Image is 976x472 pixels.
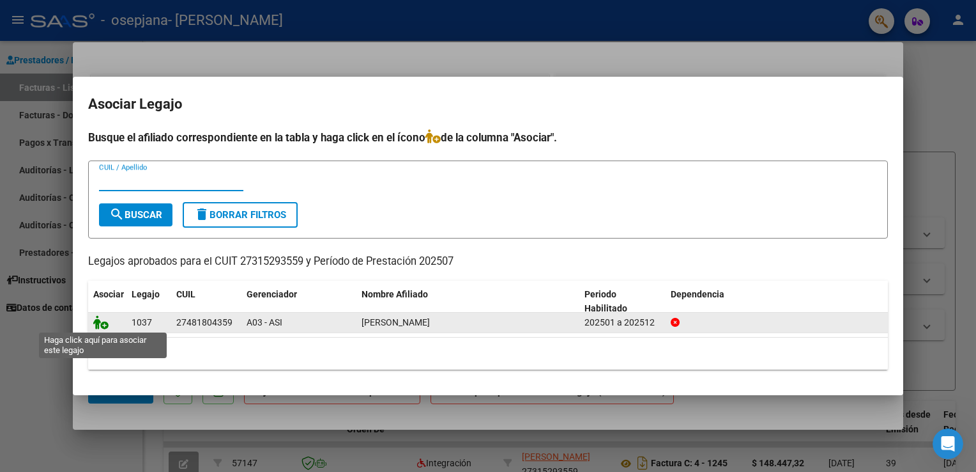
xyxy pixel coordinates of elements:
[132,317,152,327] span: 1037
[176,315,233,330] div: 27481804359
[671,289,724,299] span: Dependencia
[241,281,356,323] datatable-header-cell: Gerenciador
[362,317,430,327] span: FERNANDEZ CANDELA NICOLE
[666,281,888,323] datatable-header-cell: Dependencia
[171,281,241,323] datatable-header-cell: CUIL
[93,289,124,299] span: Asociar
[247,289,297,299] span: Gerenciador
[362,289,428,299] span: Nombre Afiliado
[194,207,210,222] mat-icon: delete
[88,338,888,370] div: 1 registros
[88,129,888,146] h4: Busque el afiliado correspondiente en la tabla y haga click en el ícono de la columna "Asociar".
[109,207,125,222] mat-icon: search
[88,254,888,270] p: Legajos aprobados para el CUIT 27315293559 y Período de Prestación 202507
[579,281,666,323] datatable-header-cell: Periodo Habilitado
[176,289,195,299] span: CUIL
[584,289,627,314] span: Periodo Habilitado
[109,209,162,221] span: Buscar
[132,289,160,299] span: Legajo
[183,202,298,228] button: Borrar Filtros
[247,317,282,327] span: A03 - ASI
[194,209,286,221] span: Borrar Filtros
[88,92,888,116] h2: Asociar Legajo
[584,315,660,330] div: 202501 a 202512
[99,203,172,226] button: Buscar
[88,281,126,323] datatable-header-cell: Asociar
[356,281,579,323] datatable-header-cell: Nombre Afiliado
[933,429,963,459] iframe: Intercom live chat
[126,281,171,323] datatable-header-cell: Legajo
